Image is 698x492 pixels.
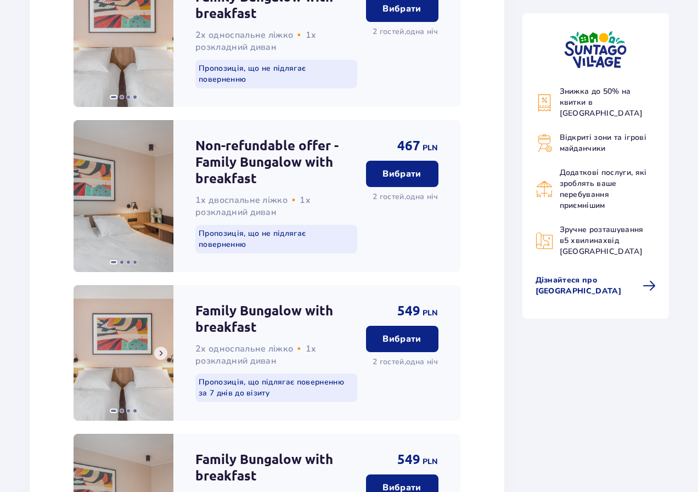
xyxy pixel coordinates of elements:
span: • [297,343,301,353]
span: Знижка до 50% на квитки в [GEOGRAPHIC_DATA] [560,86,643,118]
img: Grill Icon [536,134,553,152]
span: PLN [423,456,438,467]
img: Non-refundable offer - Family Bungalow with breakfast [74,120,173,272]
p: Пропозиція, що не підлягає поверненню [195,60,357,88]
p: 2 гостей , одна ніч [373,191,438,202]
p: 2 гостей , одна ніч [373,357,438,367]
button: Вибрати [366,161,438,187]
span: 1x двоспальне ліжко [195,194,288,206]
span: Додаткові послуги, які зроблять ваше перебування приємнішим [560,167,647,211]
img: Discount Icon [536,94,553,112]
span: Відкриті зони та ігрові майданчики [560,132,646,154]
img: Family Bungalow with breakfast [74,285,173,421]
img: Restaurant Icon [536,180,553,198]
span: 2x односпальне ліжко [195,343,293,355]
p: Family Bungalow with breakfast [195,451,357,484]
span: 549 [397,451,420,468]
button: Вибрати [366,326,438,352]
p: Пропозиція, що підлягає поверненню за 7 днів до візиту [195,374,357,402]
span: • [292,195,295,205]
span: 5 хвилинах [564,235,607,246]
p: Вибрати [382,3,421,15]
img: Map Icon [536,232,553,250]
span: Зручне розташування в від [GEOGRAPHIC_DATA] [560,224,644,257]
p: Non-refundable offer - Family Bungalow with breakfast [195,138,357,187]
a: Дізнайтеся про [GEOGRAPHIC_DATA] [536,275,656,297]
p: Family Bungalow with breakfast [195,303,357,336]
span: 1x розкладний диван [195,343,316,367]
span: 549 [397,303,420,319]
span: 2x односпальне ліжко [195,29,293,41]
p: Вибрати [382,333,421,345]
img: Suntago Village [564,31,627,69]
p: 2 гостей , одна ніч [373,26,438,37]
p: Пропозиція, що не підлягає поверненню [195,225,357,253]
p: Вибрати [382,168,421,180]
span: PLN [423,308,438,319]
span: PLN [423,143,438,154]
span: • [297,30,301,39]
span: 1x розкладний диван [195,29,316,53]
span: 467 [397,138,420,154]
span: Дізнайтеся про [GEOGRAPHIC_DATA] [536,275,637,297]
span: 1x розкладний диван [195,194,311,218]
